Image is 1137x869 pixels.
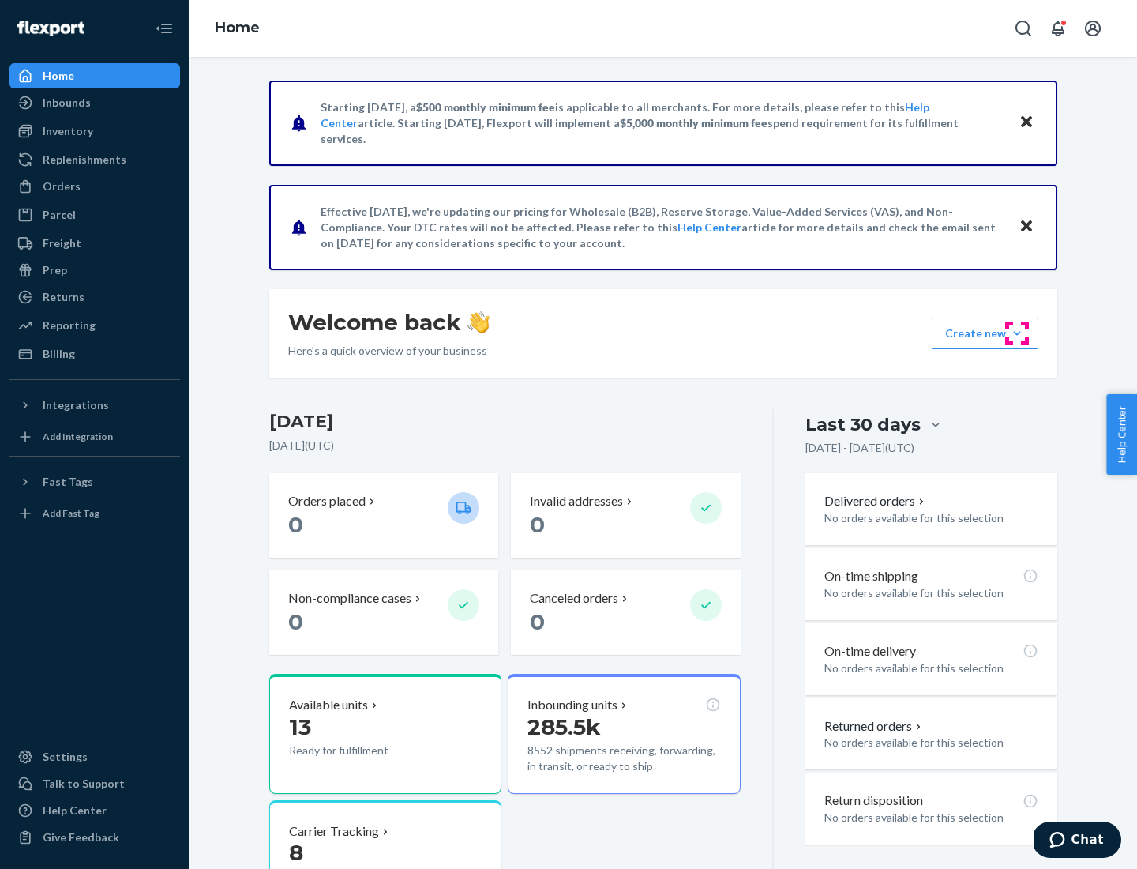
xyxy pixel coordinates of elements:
p: Non-compliance cases [288,589,411,608]
a: Home [215,19,260,36]
p: Starting [DATE], a is applicable to all merchants. For more details, please refer to this article... [321,100,1004,147]
div: Add Fast Tag [43,506,99,520]
a: Prep [9,258,180,283]
div: Freight [43,235,81,251]
a: Billing [9,341,180,367]
a: Inventory [9,118,180,144]
p: Inbounding units [527,696,617,714]
button: Available units13Ready for fulfillment [269,674,501,794]
img: Flexport logo [17,21,84,36]
p: [DATE] ( UTC ) [269,438,741,453]
button: Invalid addresses 0 [511,473,740,558]
a: Returns [9,284,180,310]
p: 8552 shipments receiving, forwarding, in transit, or ready to ship [527,743,720,774]
button: Help Center [1106,394,1137,475]
p: On-time shipping [824,567,918,585]
h1: Welcome back [288,308,490,337]
a: Add Integration [9,424,180,450]
button: Canceled orders 0 [511,570,740,655]
span: 8 [289,839,303,866]
button: Open Search Box [1008,13,1039,44]
p: Available units [289,696,368,714]
div: Fast Tags [43,474,93,490]
p: Return disposition [824,792,923,810]
a: Parcel [9,202,180,228]
p: Orders placed [288,492,366,510]
button: Create new [932,318,1038,349]
button: Delivered orders [824,492,928,510]
div: Parcel [43,207,76,223]
div: Inbounds [43,95,91,111]
img: hand-wave emoji [467,311,490,333]
div: Integrations [43,397,109,413]
div: Settings [43,749,88,765]
p: Invalid addresses [530,492,623,510]
p: No orders available for this selection [824,810,1038,826]
span: 0 [530,608,545,635]
button: Fast Tags [9,469,180,495]
p: [DATE] - [DATE] ( UTC ) [805,440,914,456]
p: Canceled orders [530,589,618,608]
span: 13 [289,713,311,740]
span: 0 [288,608,303,635]
h3: [DATE] [269,409,741,434]
button: Close [1016,216,1037,239]
a: Inbounds [9,90,180,115]
a: Add Fast Tag [9,501,180,526]
iframe: Opens a widget where you can chat to one of our agents [1034,822,1121,861]
div: Orders [43,179,81,194]
a: Reporting [9,313,180,338]
span: $5,000 monthly minimum fee [620,116,767,130]
div: Talk to Support [43,776,125,792]
span: 0 [530,511,545,538]
button: Open account menu [1077,13,1109,44]
p: Carrier Tracking [289,822,379,841]
div: Help Center [43,803,107,818]
div: Add Integration [43,430,113,443]
a: Help Center [9,798,180,823]
a: Freight [9,231,180,256]
div: Replenishments [43,152,126,167]
button: Integrations [9,393,180,418]
div: Returns [43,289,84,305]
span: 285.5k [527,713,601,740]
button: Non-compliance cases 0 [269,570,498,655]
p: No orders available for this selection [824,660,1038,676]
p: Effective [DATE], we're updating our pricing for Wholesale (B2B), Reserve Storage, Value-Added Se... [321,204,1004,251]
div: Billing [43,346,75,362]
a: Replenishments [9,147,180,172]
div: Home [43,68,74,84]
a: Home [9,63,180,88]
a: Settings [9,744,180,769]
span: $500 monthly minimum fee [416,100,555,114]
button: Talk to Support [9,771,180,796]
a: Help Center [677,220,741,234]
div: Prep [43,262,67,278]
p: No orders available for this selection [824,510,1038,526]
button: Close Navigation [148,13,180,44]
div: Last 30 days [805,412,921,437]
p: Ready for fulfillment [289,743,435,758]
p: No orders available for this selection [824,735,1038,750]
p: Here’s a quick overview of your business [288,343,490,359]
button: Returned orders [824,717,925,735]
a: Orders [9,174,180,199]
div: Inventory [43,123,93,139]
button: Close [1016,111,1037,134]
div: Give Feedback [43,829,119,845]
button: Give Feedback [9,825,180,850]
button: Orders placed 0 [269,473,498,558]
span: 0 [288,511,303,538]
p: On-time delivery [824,642,916,660]
button: Inbounding units285.5k8552 shipments receiving, forwarding, in transit, or ready to ship [508,674,740,794]
button: Open notifications [1042,13,1074,44]
div: Reporting [43,318,96,333]
ol: breadcrumbs [202,6,272,51]
p: No orders available for this selection [824,585,1038,601]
